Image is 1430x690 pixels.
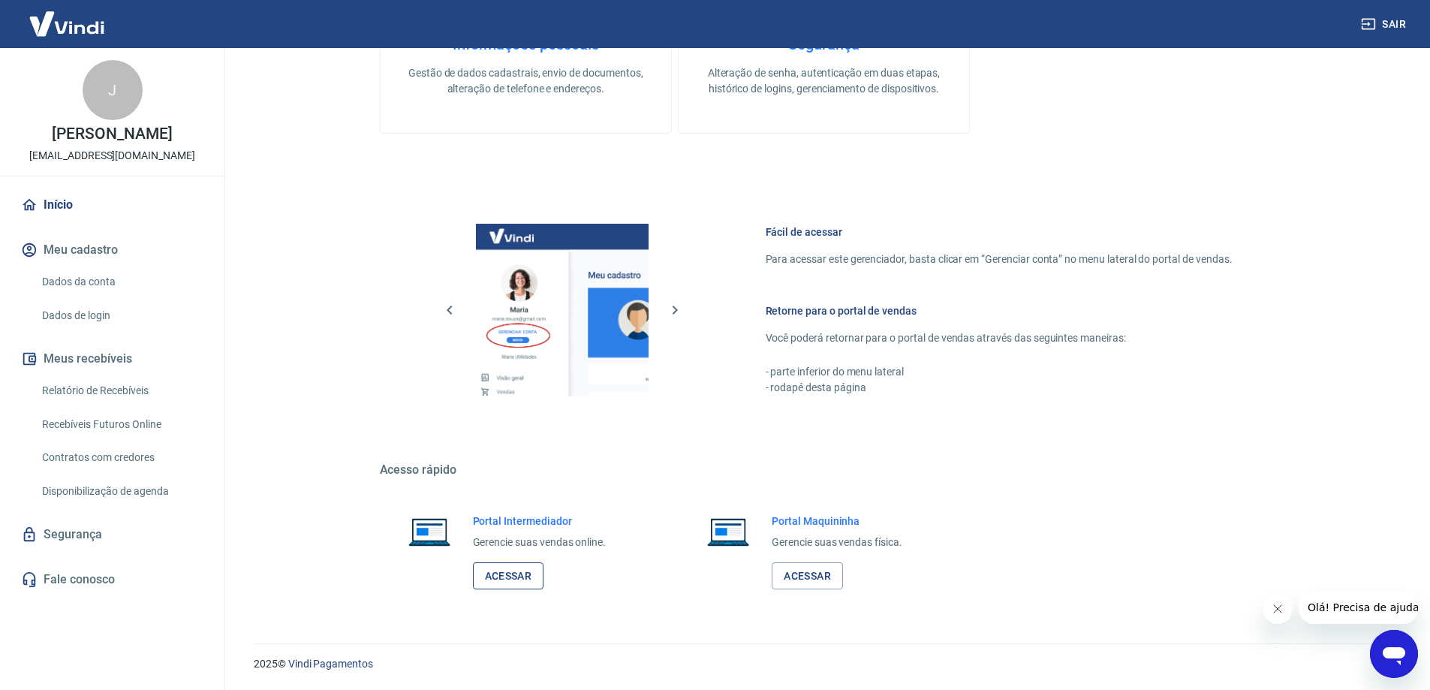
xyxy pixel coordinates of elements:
[18,1,116,47] img: Vindi
[9,11,126,23] span: Olá! Precisa de ajuda?
[772,535,902,550] p: Gerencie suas vendas física.
[1263,594,1293,624] iframe: Fechar mensagem
[398,514,461,550] img: Imagem de um notebook aberto
[1299,591,1418,624] iframe: Mensagem da empresa
[52,126,172,142] p: [PERSON_NAME]
[18,518,206,551] a: Segurança
[18,188,206,221] a: Início
[766,330,1233,346] p: Você poderá retornar para o portal de vendas através das seguintes maneiras:
[36,442,206,473] a: Contratos com credores
[29,148,195,164] p: [EMAIL_ADDRESS][DOMAIN_NAME]
[1370,630,1418,678] iframe: Botão para abrir a janela de mensagens
[36,267,206,297] a: Dados da conta
[254,656,1394,672] p: 2025 ©
[473,535,607,550] p: Gerencie suas vendas online.
[766,380,1233,396] p: - rodapé desta página
[766,364,1233,380] p: - parte inferior do menu lateral
[473,562,544,590] a: Acessar
[766,303,1233,318] h6: Retorne para o portal de vendas
[83,60,143,120] div: J
[772,514,902,529] h6: Portal Maquininha
[766,224,1233,240] h6: Fácil de acessar
[36,476,206,507] a: Disponibilização de agenda
[772,562,843,590] a: Acessar
[36,375,206,406] a: Relatório de Recebíveis
[766,252,1233,267] p: Para acessar este gerenciador, basta clicar em “Gerenciar conta” no menu lateral do portal de ven...
[476,224,649,396] img: Imagem da dashboard mostrando o botão de gerenciar conta na sidebar no lado esquerdo
[697,514,760,550] img: Imagem de um notebook aberto
[380,463,1269,478] h5: Acesso rápido
[1358,11,1412,38] button: Sair
[18,563,206,596] a: Fale conosco
[473,514,607,529] h6: Portal Intermediador
[703,65,945,97] p: Alteração de senha, autenticação em duas etapas, histórico de logins, gerenciamento de dispositivos.
[36,300,206,331] a: Dados de login
[18,342,206,375] button: Meus recebíveis
[288,658,373,670] a: Vindi Pagamentos
[18,234,206,267] button: Meu cadastro
[405,65,647,97] p: Gestão de dados cadastrais, envio de documentos, alteração de telefone e endereços.
[36,409,206,440] a: Recebíveis Futuros Online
